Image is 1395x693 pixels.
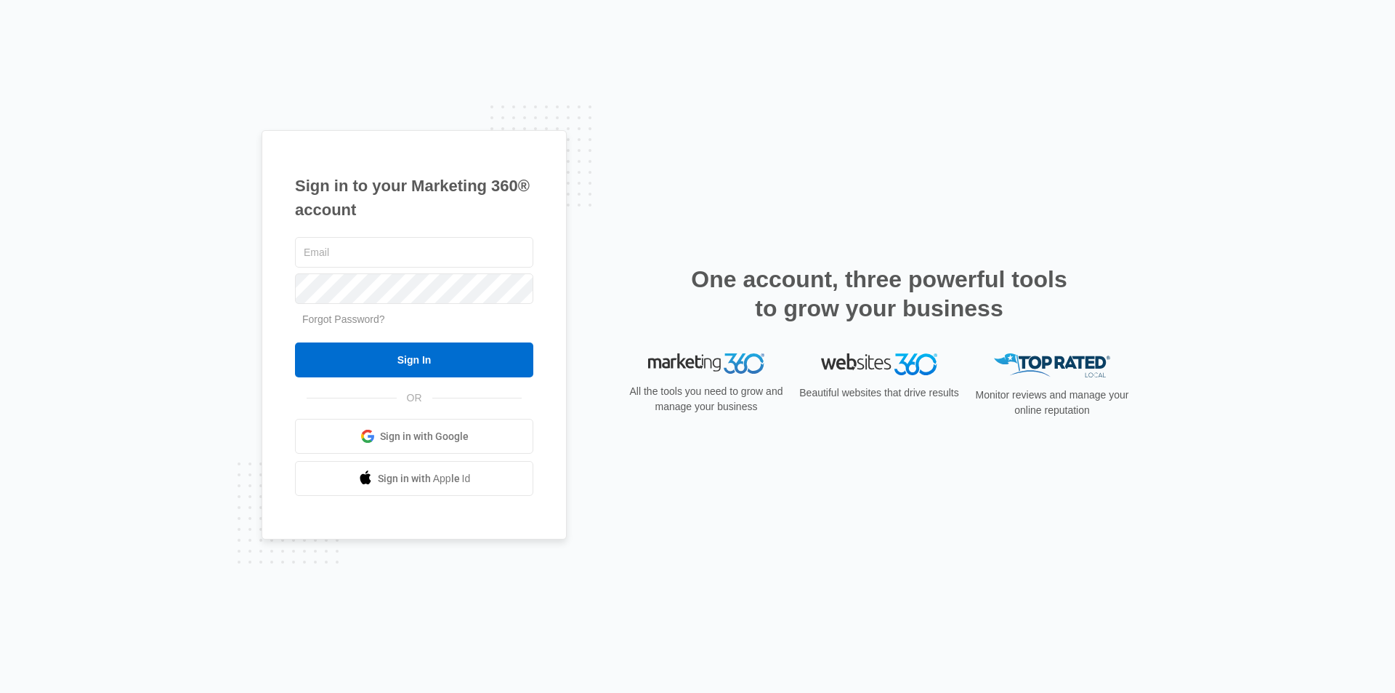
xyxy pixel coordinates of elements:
[821,353,937,374] img: Websites 360
[378,471,471,486] span: Sign in with Apple Id
[295,174,533,222] h1: Sign in to your Marketing 360® account
[295,237,533,268] input: Email
[625,384,788,414] p: All the tools you need to grow and manage your business
[648,353,764,374] img: Marketing 360
[380,429,469,444] span: Sign in with Google
[971,388,1133,418] p: Monitor reviews and manage your online reputation
[994,353,1110,377] img: Top Rated Local
[302,313,385,325] a: Forgot Password?
[798,385,961,401] p: Beautiful websites that drive results
[295,343,533,377] input: Sign In
[397,390,432,406] span: OR
[687,265,1072,323] h2: One account, three powerful tools to grow your business
[295,419,533,454] a: Sign in with Google
[295,461,533,496] a: Sign in with Apple Id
